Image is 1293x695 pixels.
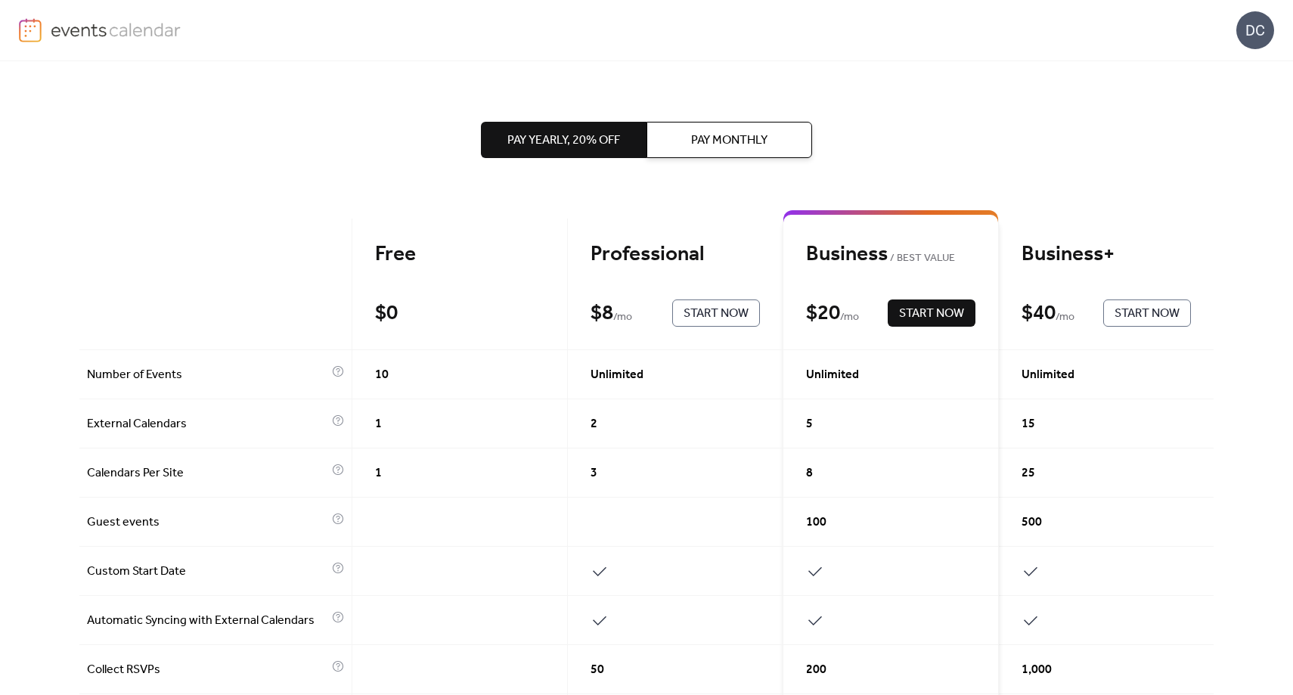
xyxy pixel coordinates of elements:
span: Pay Monthly [691,132,767,150]
button: Start Now [888,299,975,327]
span: Start Now [899,305,964,323]
div: Business [806,241,975,268]
span: BEST VALUE [888,250,955,268]
span: 15 [1022,415,1035,433]
span: Automatic Syncing with External Calendars [87,612,328,630]
span: 1 [375,464,382,482]
div: $ 8 [591,300,613,327]
span: 1,000 [1022,661,1052,679]
span: Unlimited [1022,366,1074,384]
button: Start Now [672,299,760,327]
span: Collect RSVPs [87,661,328,679]
div: Free [375,241,544,268]
span: 10 [375,366,389,384]
div: $ 0 [375,300,398,327]
span: 25 [1022,464,1035,482]
div: Professional [591,241,760,268]
span: / mo [1056,309,1074,327]
span: 500 [1022,513,1042,532]
span: / mo [840,309,859,327]
div: Business+ [1022,241,1191,268]
span: 50 [591,661,604,679]
span: 2 [591,415,597,433]
span: 1 [375,415,382,433]
span: Unlimited [806,366,859,384]
span: Start Now [1115,305,1180,323]
button: Pay Yearly, 20% off [481,122,646,158]
span: 8 [806,464,813,482]
button: Start Now [1103,299,1191,327]
span: Pay Yearly, 20% off [507,132,620,150]
img: logo [19,18,42,42]
span: Guest events [87,513,328,532]
div: $ 20 [806,300,840,327]
span: 5 [806,415,813,433]
span: 3 [591,464,597,482]
span: Calendars Per Site [87,464,328,482]
span: 200 [806,661,826,679]
span: External Calendars [87,415,328,433]
span: Custom Start Date [87,563,328,581]
span: Start Now [684,305,749,323]
span: Unlimited [591,366,643,384]
span: 100 [806,513,826,532]
button: Pay Monthly [646,122,812,158]
span: Number of Events [87,366,328,384]
img: logo-type [51,18,181,41]
div: $ 40 [1022,300,1056,327]
div: DC [1236,11,1274,49]
span: / mo [613,309,632,327]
